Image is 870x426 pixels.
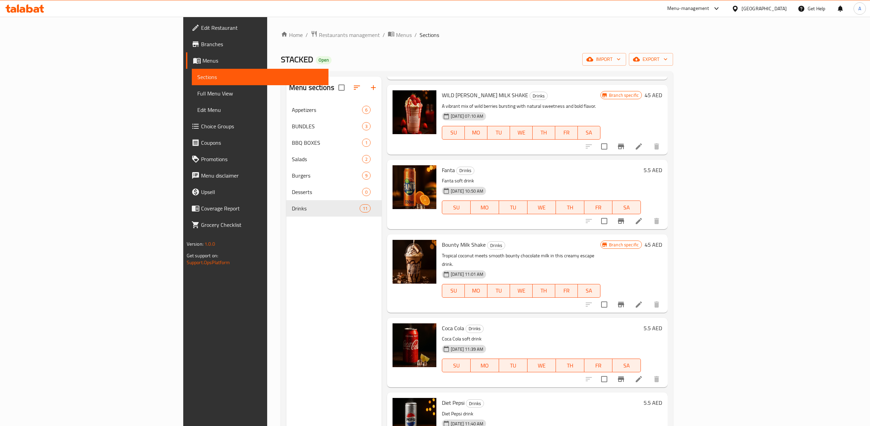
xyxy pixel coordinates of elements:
[448,188,486,194] span: [DATE] 10:50 AM
[582,53,626,66] button: import
[362,188,371,196] div: items
[362,106,371,114] div: items
[420,31,439,39] span: Sections
[311,30,380,39] a: Restaurants management
[192,102,328,118] a: Edit Menu
[201,40,323,48] span: Branches
[192,69,328,85] a: Sections
[286,151,382,167] div: Salads2
[393,240,436,284] img: Bounty Milk Shake
[615,203,638,212] span: SA
[471,201,499,214] button: MO
[186,184,328,200] a: Upsell
[535,128,552,138] span: TH
[578,284,600,298] button: SA
[286,102,382,118] div: Appetizers6
[644,165,662,175] h6: 5.5 AED
[487,126,510,140] button: TU
[530,203,553,212] span: WE
[558,128,575,138] span: FR
[667,4,709,13] div: Menu-management
[442,201,471,214] button: SU
[319,31,380,39] span: Restaurants management
[442,410,641,418] p: Diet Pepsi drink
[527,359,556,372] button: WE
[187,240,203,248] span: Version:
[445,286,462,296] span: SU
[465,126,487,140] button: MO
[442,240,486,250] span: Bounty Milk Shake
[186,118,328,134] a: Choice Groups
[186,36,328,52] a: Branches
[448,346,486,352] span: [DATE] 11:39 AM
[388,30,412,39] a: Menus
[465,284,487,298] button: MO
[535,286,552,296] span: TH
[201,122,323,130] span: Choice Groups
[292,139,362,147] span: BBQ BOXES
[587,361,610,371] span: FR
[442,323,464,333] span: Coca Cola
[612,359,641,372] button: SA
[533,126,555,140] button: TH
[362,139,371,147] div: items
[186,200,328,217] a: Coverage Report
[645,240,662,249] h6: 45 AED
[445,128,462,138] span: SU
[635,375,643,383] a: Edit menu item
[473,203,496,212] span: MO
[499,201,527,214] button: TU
[186,134,328,151] a: Coupons
[613,138,629,155] button: Branch-specific-item
[597,139,611,154] span: Select to update
[615,361,638,371] span: SA
[648,296,665,313] button: delete
[186,217,328,233] a: Grocery Checklist
[487,241,505,249] div: Drinks
[471,359,499,372] button: MO
[201,204,323,212] span: Coverage Report
[584,359,613,372] button: FR
[186,20,328,36] a: Edit Restaurant
[286,118,382,134] div: BUNDLES3
[362,172,370,179] span: 9
[292,106,362,114] span: Appetizers
[584,201,613,214] button: FR
[556,359,584,372] button: TH
[383,31,385,39] li: /
[292,171,362,180] span: Burgers
[468,128,485,138] span: MO
[362,155,371,163] div: items
[286,167,382,184] div: Burgers9
[466,325,483,333] span: Drinks
[613,296,629,313] button: Branch-specific-item
[362,123,370,130] span: 3
[456,167,474,175] div: Drinks
[292,122,362,130] span: BUNDLES
[204,240,215,248] span: 1.0.0
[648,371,665,387] button: delete
[597,372,611,386] span: Select to update
[442,359,471,372] button: SU
[442,165,455,175] span: Fanta
[530,92,548,100] div: Drinks
[393,323,436,367] img: Coca Cola
[186,52,328,69] a: Menus
[365,79,382,96] button: Add section
[502,203,525,212] span: TU
[635,300,643,309] a: Edit menu item
[587,203,610,212] span: FR
[613,213,629,229] button: Branch-specific-item
[581,128,598,138] span: SA
[445,203,468,212] span: SU
[581,286,598,296] span: SA
[645,90,662,100] h6: 45 AED
[187,251,218,260] span: Get support on:
[442,90,528,100] span: WILD [PERSON_NAME] MILK SHAKE
[612,201,641,214] button: SA
[292,188,362,196] span: Desserts
[292,155,362,163] span: Salads
[186,167,328,184] a: Menu disclaimer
